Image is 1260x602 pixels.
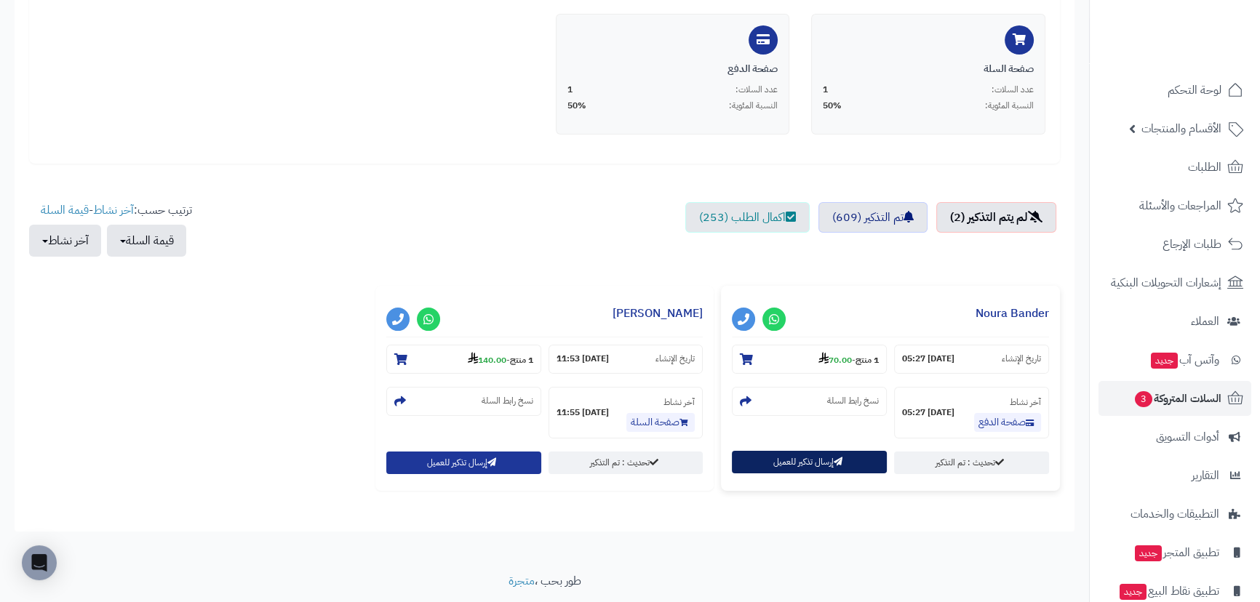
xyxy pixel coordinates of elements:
[468,353,506,366] strong: 140.00
[468,352,533,366] small: -
[818,353,852,366] strong: 70.00
[107,225,186,257] button: قيمة السلة
[856,353,879,366] strong: 1 منتج
[976,305,1049,322] a: Noura Bander
[1098,420,1251,454] a: أدوات التسويق
[894,451,1049,474] a: تحديث : تم التذكير
[1149,350,1219,370] span: وآتس آب
[1098,73,1251,108] a: لوحة التحكم
[823,62,1034,76] div: صفحة السلة
[1098,304,1251,339] a: العملاء
[1098,150,1251,185] a: الطلبات
[1192,465,1219,486] span: التقارير
[1134,390,1152,407] span: 3
[510,353,533,366] strong: 1 منتج
[41,201,89,219] a: قيمة السلة
[22,545,57,580] div: Open Intercom Messenger
[732,345,887,374] section: 1 منتج-70.00
[1131,504,1219,524] span: التطبيقات والخدمات
[974,413,1041,432] a: صفحة الدفع
[1161,26,1246,57] img: logo-2.png
[1139,196,1221,216] span: المراجعات والأسئلة
[567,100,586,112] span: 50%
[1188,157,1221,177] span: الطلبات
[567,62,778,76] div: صفحة الدفع
[729,100,778,112] span: النسبة المئوية:
[557,353,609,365] strong: [DATE] 11:53
[29,225,101,257] button: آخر نشاط
[1111,273,1221,293] span: إشعارات التحويلات البنكية
[386,387,541,416] section: نسخ رابط السلة
[1156,427,1219,447] span: أدوات التسويق
[992,84,1034,96] span: عدد السلات:
[818,202,928,233] a: تم التذكير (609)
[1098,458,1251,493] a: التقارير
[823,84,828,96] span: 1
[902,406,954,419] strong: [DATE] 05:27
[1002,353,1041,365] small: تاريخ الإنشاء
[1098,535,1251,570] a: تطبيق المتجرجديد
[626,413,695,432] a: صفحة السلة
[655,353,695,365] small: تاريخ الإنشاء
[685,202,810,233] a: اكمال الطلب (253)
[1151,353,1178,369] span: جديد
[985,100,1034,112] span: النسبة المئوية:
[827,395,879,407] small: نسخ رابط السلة
[902,353,954,365] strong: [DATE] 05:27
[1133,542,1219,563] span: تطبيق المتجر
[93,201,134,219] a: آخر نشاط
[1098,381,1251,416] a: السلات المتروكة3
[1098,265,1251,300] a: إشعارات التحويلات البنكية
[1098,342,1251,377] a: وآتس آبجديد
[1098,227,1251,262] a: طلبات الإرجاع
[823,100,842,112] span: 50%
[735,84,778,96] span: عدد السلات:
[549,451,703,474] a: تحديث : تم التذكير
[732,387,887,416] section: نسخ رابط السلة
[386,451,541,474] button: إرسال تذكير للعميل
[663,396,695,409] small: آخر نشاط
[1133,388,1221,409] span: السلات المتروكة
[29,202,192,257] ul: ترتيب حسب: -
[509,572,535,590] a: متجرة
[557,406,609,419] strong: [DATE] 11:55
[482,395,533,407] small: نسخ رابط السلة
[818,352,879,366] small: -
[567,84,573,96] span: 1
[1118,581,1219,601] span: تطبيق نقاط البيع
[613,305,703,322] a: [PERSON_NAME]
[732,451,887,473] button: إرسال تذكير للعميل
[1098,497,1251,531] a: التطبيقات والخدمات
[1191,311,1219,332] span: العملاء
[1098,188,1251,223] a: المراجعات والأسئلة
[1163,234,1221,254] span: طلبات الإرجاع
[1168,80,1221,100] span: لوحة التحكم
[386,345,541,374] section: 1 منتج-140.00
[1141,119,1221,139] span: الأقسام والمنتجات
[1120,584,1147,600] span: جديد
[1010,396,1041,409] small: آخر نشاط
[936,202,1056,233] a: لم يتم التذكير (2)
[1135,545,1162,561] span: جديد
